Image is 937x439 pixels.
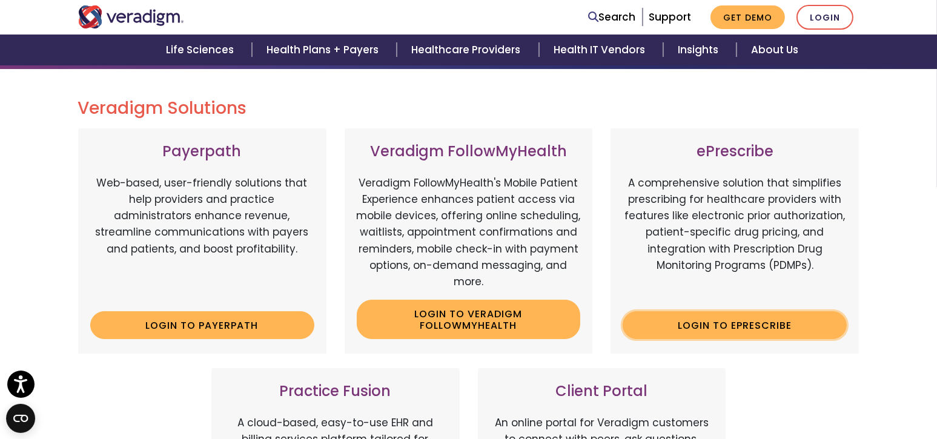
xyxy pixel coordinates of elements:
[6,404,35,433] button: Open CMP widget
[78,98,859,119] h2: Veradigm Solutions
[223,383,448,400] h3: Practice Fusion
[90,175,314,302] p: Web-based, user-friendly solutions that help providers and practice administrators enhance revenu...
[623,311,847,339] a: Login to ePrescribe
[357,175,581,290] p: Veradigm FollowMyHealth's Mobile Patient Experience enhances patient access via mobile devices, o...
[151,35,252,65] a: Life Sciences
[357,143,581,160] h3: Veradigm FollowMyHealth
[852,403,922,424] iframe: Drift Chat Widget
[539,35,663,65] a: Health IT Vendors
[649,10,691,24] a: Support
[663,35,737,65] a: Insights
[90,311,314,339] a: Login to Payerpath
[623,143,847,160] h3: ePrescribe
[357,300,581,339] a: Login to Veradigm FollowMyHealth
[490,383,714,400] h3: Client Portal
[710,5,785,29] a: Get Demo
[737,35,813,65] a: About Us
[623,175,847,302] p: A comprehensive solution that simplifies prescribing for healthcare providers with features like ...
[796,5,853,30] a: Login
[90,143,314,160] h3: Payerpath
[397,35,538,65] a: Healthcare Providers
[589,9,636,25] a: Search
[78,5,184,28] img: Veradigm logo
[252,35,397,65] a: Health Plans + Payers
